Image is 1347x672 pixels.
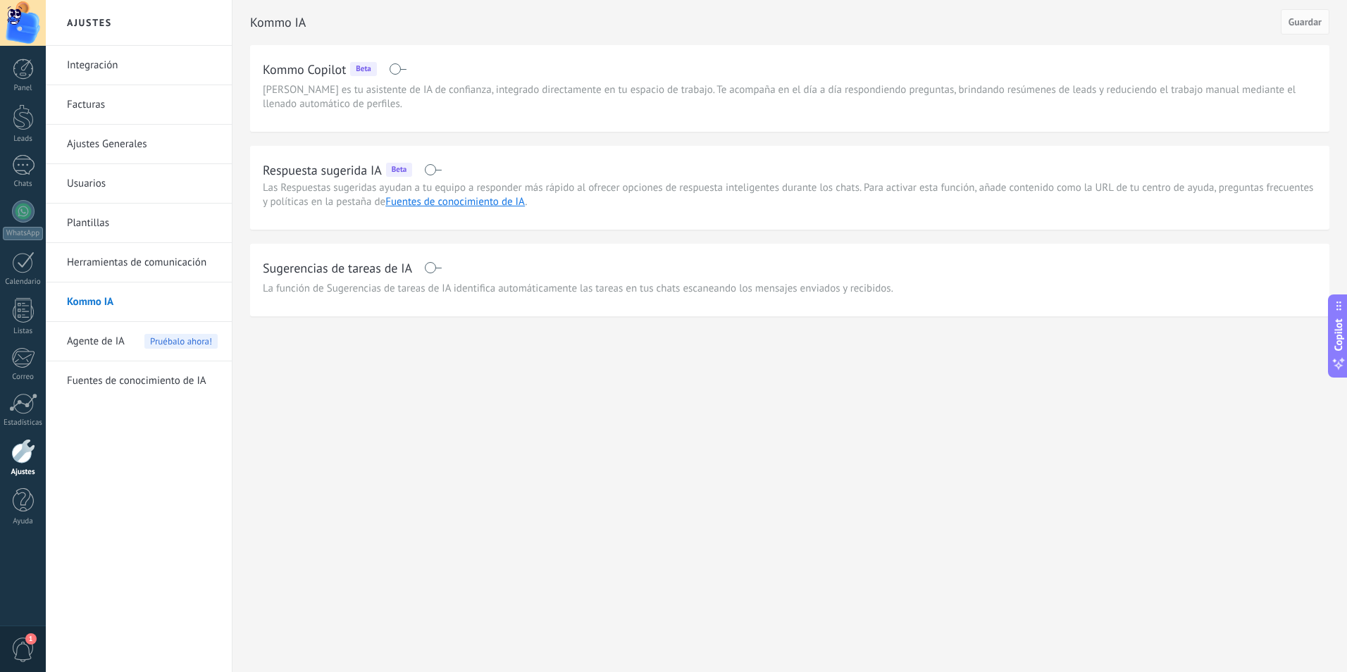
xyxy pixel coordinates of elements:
div: WhatsApp [3,227,43,240]
a: Plantillas [67,204,218,243]
span: Guardar [1289,17,1322,27]
a: Ajustes Generales [67,125,218,164]
span: Beta [356,64,371,75]
li: Plantillas [46,204,232,243]
div: Ajustes [3,468,44,477]
a: Herramientas de comunicación [67,243,218,282]
h2: Kommo Copilot [263,61,346,78]
span: La función de Sugerencias de tareas de IA identifica automáticamente las tareas en tus chats esca... [263,282,893,296]
li: Usuarios [46,164,232,204]
a: Usuarios [67,164,218,204]
li: Agente de IA [46,322,232,361]
a: Fuentes de conocimiento de IA [67,361,218,401]
a: Agente de IAPruébalo ahora! [67,322,218,361]
li: Ajustes Generales [46,125,232,164]
div: Listas [3,327,44,336]
div: Ayuda [3,517,44,526]
a: Integración [67,46,218,85]
li: Integración [46,46,232,85]
div: Calendario [3,278,44,287]
div: Estadísticas [3,418,44,428]
li: Kommo IA [46,282,232,322]
li: Facturas [46,85,232,125]
span: Las Respuestas sugeridas ayudan a tu equipo a responder más rápido al ofrecer opciones de respues... [263,181,1313,209]
a: Kommo IA [67,282,218,322]
a: Facturas [67,85,218,125]
h2: Sugerencias de tareas de IA [263,259,412,277]
h2: Kommo IA [250,8,1281,37]
li: Fuentes de conocimiento de IA [46,361,232,400]
div: Chats [3,180,44,189]
span: Agente de IA [67,322,125,361]
span: Beta [392,165,406,175]
li: Herramientas de comunicación [46,243,232,282]
span: Pruébalo ahora! [144,334,218,349]
h2: Respuesta sugerida IA [263,161,382,179]
div: Panel [3,84,44,93]
button: Guardar [1281,9,1329,35]
div: Correo [3,373,44,382]
div: Leads [3,135,44,144]
span: [PERSON_NAME] es tu asistente de IA de confianza, integrado directamente en tu espacio de trabajo... [263,83,1317,111]
span: 1 [25,633,37,645]
span: Copilot [1332,319,1346,351]
a: Fuentes de conocimiento de IA [385,195,525,209]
